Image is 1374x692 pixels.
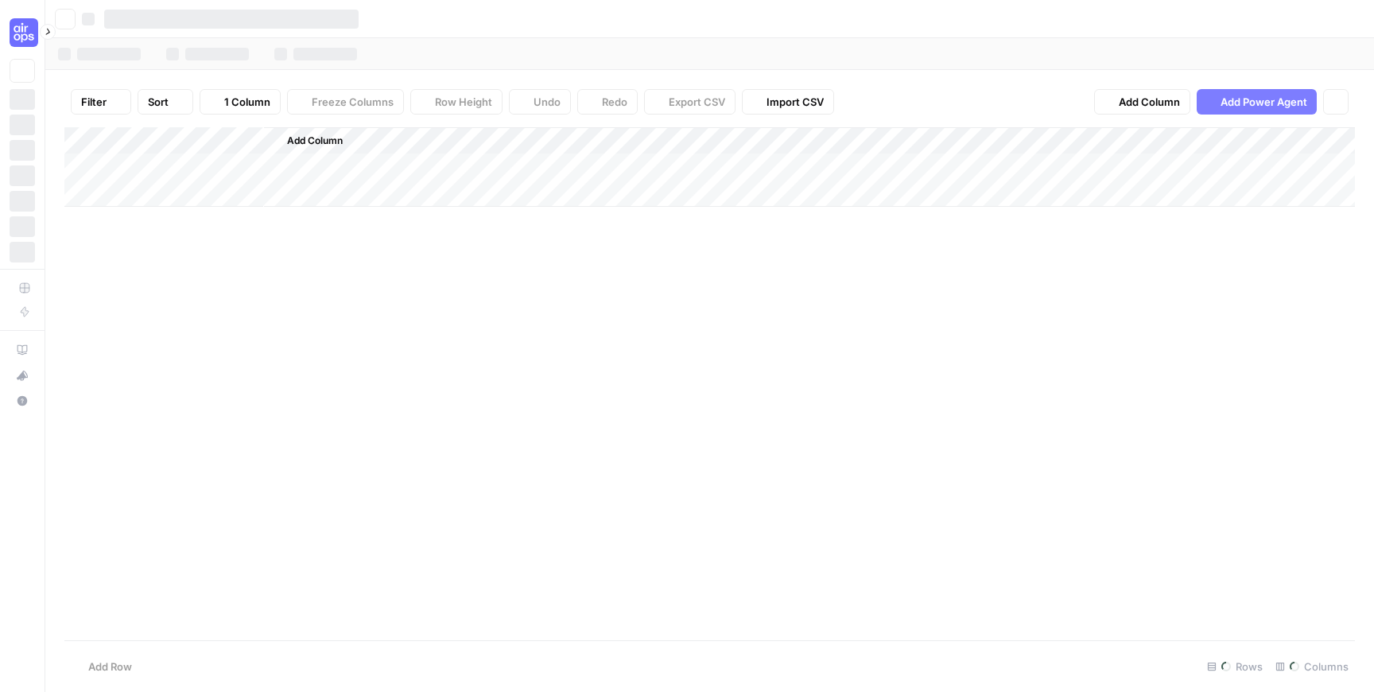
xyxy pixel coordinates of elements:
[266,130,349,151] button: Add Column
[669,94,725,110] span: Export CSV
[1201,654,1269,679] div: Rows
[148,94,169,110] span: Sort
[644,89,736,115] button: Export CSV
[312,94,394,110] span: Freeze Columns
[410,89,503,115] button: Row Height
[10,18,38,47] img: Cohort 4 Logo
[534,94,561,110] span: Undo
[88,659,132,675] span: Add Row
[1094,89,1190,115] button: Add Column
[1269,654,1355,679] div: Columns
[577,89,638,115] button: Redo
[435,94,492,110] span: Row Height
[10,363,35,388] button: What's new?
[1197,89,1317,115] button: Add Power Agent
[10,337,35,363] a: AirOps Academy
[81,94,107,110] span: Filter
[200,89,281,115] button: 1 Column
[10,388,35,414] button: Help + Support
[1119,94,1180,110] span: Add Column
[602,94,627,110] span: Redo
[10,363,34,387] div: What's new?
[767,94,824,110] span: Import CSV
[64,654,142,679] button: Add Row
[138,89,193,115] button: Sort
[742,89,834,115] button: Import CSV
[71,89,131,115] button: Filter
[10,13,35,52] button: Workspace: Cohort 4
[287,89,404,115] button: Freeze Columns
[509,89,571,115] button: Undo
[1221,94,1307,110] span: Add Power Agent
[224,94,270,110] span: 1 Column
[287,134,343,148] span: Add Column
